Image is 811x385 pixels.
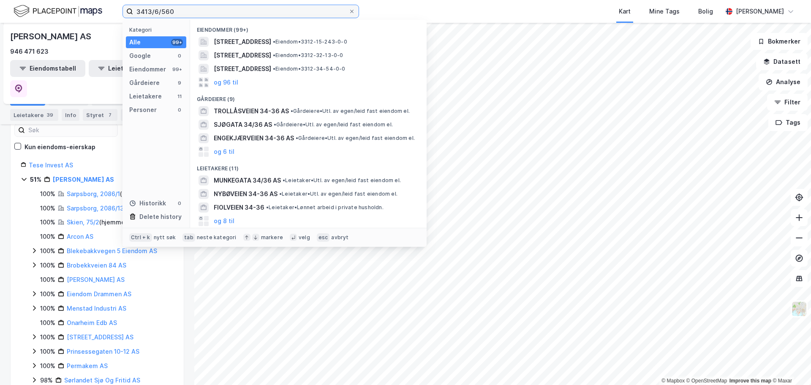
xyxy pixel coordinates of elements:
div: 100% [40,361,55,371]
a: Mapbox [661,378,685,384]
div: 99+ [171,66,183,73]
button: Analyse [759,74,808,90]
a: Blekebakkvegen 5 Eiendom AS [67,247,157,254]
div: 100% [40,260,55,270]
div: 100% [40,275,55,285]
a: Prinsessegaten 10-12 AS [67,348,139,355]
div: Leietakere [129,91,162,101]
div: Kontrollprogram for chat [769,344,811,385]
div: Ctrl + k [129,233,152,242]
span: Eiendom • 3312-32-13-0-0 [273,52,343,59]
span: Gårdeiere • Utl. av egen/leid fast eiendom el. [291,108,410,115]
div: [PERSON_NAME] [736,6,784,16]
div: Delete history [139,212,182,222]
span: • [266,204,269,210]
div: 100% [40,232,55,242]
div: 0 [176,106,183,113]
div: Gårdeiere (9) [190,89,427,104]
div: 100% [40,332,55,342]
a: Onarheim Edb AS [67,319,117,326]
div: Personer [129,105,157,115]
span: Leietaker • Utl. av egen/leid fast eiendom el. [283,177,401,184]
div: 100% [40,203,55,213]
button: Eiendomstabell [10,60,85,77]
div: 100% [40,303,55,314]
div: Google [129,51,151,61]
div: Gårdeiere [129,78,160,88]
span: Eiendom • 3312-34-54-0-0 [273,66,346,72]
button: og 96 til [214,77,238,87]
span: • [279,191,282,197]
a: Eiendom Drammen AS [67,290,131,298]
div: markere [261,234,283,241]
button: Tags [768,114,808,131]
div: 7 [106,111,114,119]
span: • [273,52,275,58]
a: Arcon AS [67,233,93,240]
div: Eiendommer (99+) [190,20,427,35]
div: Kun eiendoms-eierskap [24,142,95,152]
div: Kategori [129,27,186,33]
button: Datasett [756,53,808,70]
span: • [283,177,285,183]
a: Menstad Industri AS [67,305,126,312]
a: OpenStreetMap [686,378,727,384]
div: 946 471 623 [10,46,49,57]
div: avbryt [331,234,348,241]
a: Sarpsborg, 2086/13 [67,205,124,212]
div: velg [299,234,310,241]
div: Info [62,109,79,121]
span: Gårdeiere • Utl. av egen/leid fast eiendom el. [274,121,393,128]
span: MUNKEGATA 34/36 AS [214,175,281,186]
div: [PERSON_NAME] AS [10,30,93,43]
div: 100% [40,289,55,299]
span: • [291,108,293,114]
div: 100% [40,246,55,256]
div: 100% [40,318,55,328]
div: 100% [40,217,55,227]
a: Permakem AS [67,362,108,369]
div: ( hjemmelshaver ) [67,217,148,227]
iframe: Chat Widget [769,344,811,385]
div: 51% [30,175,41,185]
div: ( hjemmelshaver ) [67,189,169,199]
a: Skien, 75/2 [67,218,99,226]
button: Bokmerker [751,33,808,50]
div: tab [182,233,195,242]
a: Improve this map [729,378,771,384]
div: esc [317,233,330,242]
a: [STREET_ADDRESS] AS [67,333,133,341]
div: nytt søk [154,234,176,241]
div: Leietakere [10,109,58,121]
span: • [296,135,298,141]
div: Mine Tags [649,6,680,16]
a: Tese Invest AS [29,161,73,169]
div: neste kategori [197,234,237,241]
span: Eiendom • 3312-15-243-0-0 [273,38,347,45]
span: • [273,66,275,72]
span: Gårdeiere • Utl. av egen/leid fast eiendom el. [296,135,415,142]
span: [STREET_ADDRESS] [214,37,271,47]
span: ENGEKJÆRVEIEN 34-36 AS [214,133,294,143]
div: 11 [176,93,183,100]
button: Filter [767,94,808,111]
span: FIOLVEIEN 34-36 [214,202,264,213]
a: Brobekkveien 84 AS [67,262,126,269]
a: [PERSON_NAME] AS [53,176,114,183]
div: 9 [176,79,183,86]
div: ( hjemmelshaver ) [67,203,173,213]
div: 99+ [171,39,183,46]
button: Leietakertabell [89,60,164,77]
div: 0 [176,52,183,59]
div: Transaksjoner [121,109,180,121]
span: TROLLÅSVEIEN 34-36 AS [214,106,289,116]
span: • [274,121,276,128]
div: Historikk [129,198,166,208]
span: • [273,38,275,45]
a: [PERSON_NAME] AS [67,276,125,283]
div: Eiendommer [129,64,166,74]
div: 39 [45,111,55,119]
span: NYBØVEIEN 34-36 AS [214,189,278,199]
div: Styret [83,109,117,121]
span: [STREET_ADDRESS] [214,50,271,60]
